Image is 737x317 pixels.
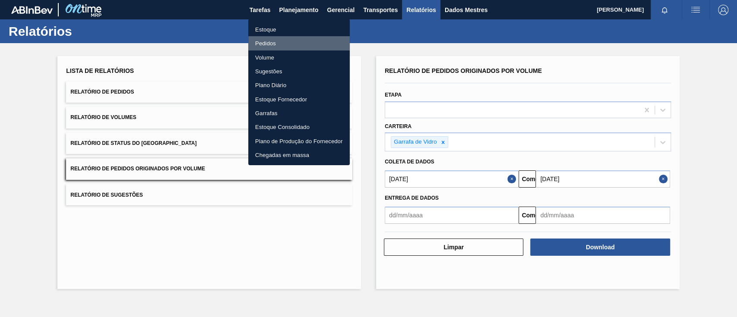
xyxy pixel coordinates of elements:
[248,106,350,120] a: Garrafas
[255,110,278,116] font: Garrafas
[248,78,350,92] a: Plano Diário
[255,152,309,158] font: Chegadas em massa
[255,26,276,33] font: Estoque
[255,138,343,144] font: Plano de Produção do Fornecedor
[255,96,307,102] font: Estoque Fornecedor
[248,36,350,50] a: Pedidos
[248,92,350,106] a: Estoque Fornecedor
[255,40,276,47] font: Pedidos
[248,120,350,134] a: Estoque Consolidado
[248,22,350,36] a: Estoque
[255,124,310,130] font: Estoque Consolidado
[248,148,350,162] a: Chegadas em massa
[255,82,286,88] font: Plano Diário
[255,54,274,60] font: Volume
[248,134,350,148] a: Plano de Produção do Fornecedor
[248,64,350,78] a: Sugestões
[255,68,282,75] font: Sugestões
[248,50,350,64] a: Volume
